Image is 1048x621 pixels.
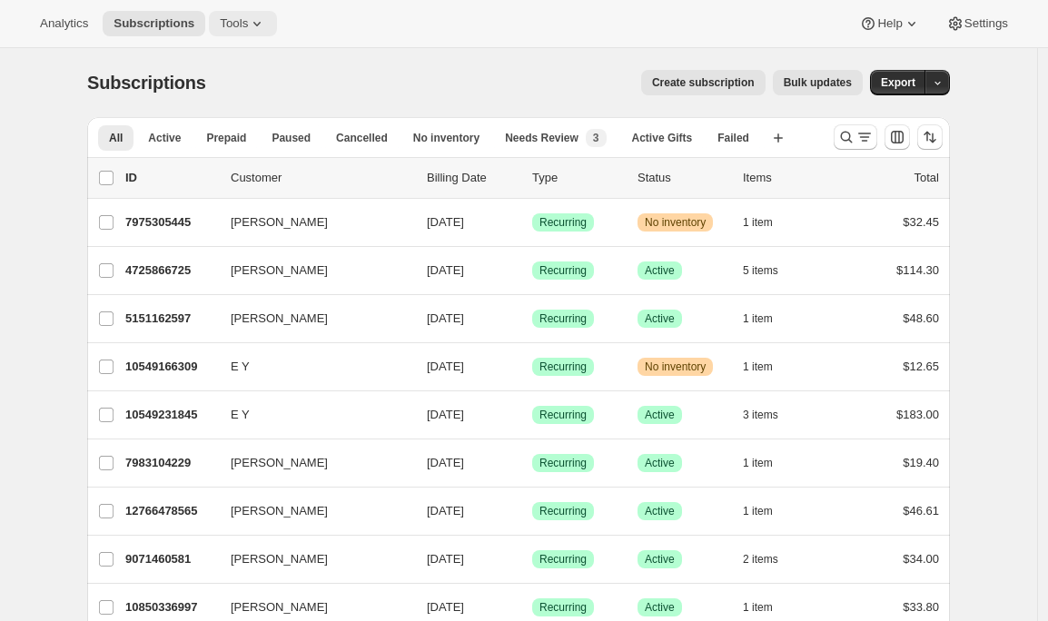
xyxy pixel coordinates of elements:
div: 10850336997[PERSON_NAME][DATE]SuccessRecurringSuccessActive1 item$33.80 [125,595,939,620]
p: 10549166309 [125,358,216,376]
div: 4725866725[PERSON_NAME][DATE]SuccessRecurringSuccessActive5 items$114.30 [125,258,939,283]
span: Settings [964,16,1008,31]
p: Total [915,169,939,187]
span: Failed [717,131,749,145]
span: 1 item [743,311,773,326]
span: [PERSON_NAME] [231,598,328,616]
button: [PERSON_NAME] [220,545,401,574]
span: Active [645,311,675,326]
span: Subscriptions [87,73,206,93]
button: [PERSON_NAME] [220,208,401,237]
span: Subscriptions [114,16,194,31]
span: [DATE] [427,600,464,614]
button: [PERSON_NAME] [220,497,401,526]
span: [DATE] [427,311,464,325]
button: Customize table column order and visibility [885,124,910,150]
p: Billing Date [427,169,518,187]
button: 1 item [743,498,793,524]
span: Recurring [539,311,587,326]
span: Prepaid [206,131,246,145]
button: Search and filter results [834,124,877,150]
button: 1 item [743,450,793,476]
button: [PERSON_NAME] [220,448,401,478]
button: Help [848,11,931,36]
span: $32.45 [903,215,939,229]
button: [PERSON_NAME] [220,256,401,285]
span: Active [645,263,675,278]
p: 10850336997 [125,598,216,616]
p: 5151162597 [125,310,216,328]
p: 7983104229 [125,454,216,472]
button: Subscriptions [103,11,205,36]
button: Analytics [29,11,99,36]
p: 7975305445 [125,213,216,232]
div: 10549166309E Y[DATE]SuccessRecurringWarningNo inventory1 item$12.65 [125,354,939,379]
span: Active [148,131,181,145]
span: Active [645,552,675,567]
span: Needs Review [505,131,578,145]
span: 5 items [743,263,778,278]
span: Paused [272,131,311,145]
div: 5151162597[PERSON_NAME][DATE]SuccessRecurringSuccessActive1 item$48.60 [125,306,939,331]
span: All [109,131,123,145]
span: Recurring [539,215,587,230]
div: Type [532,169,623,187]
button: Tools [209,11,277,36]
span: $48.60 [903,311,939,325]
div: 12766478565[PERSON_NAME][DATE]SuccessRecurringSuccessActive1 item$46.61 [125,498,939,524]
div: 9071460581[PERSON_NAME][DATE]SuccessRecurringSuccessActive2 items$34.00 [125,547,939,572]
span: 2 items [743,552,778,567]
div: 10549231845E Y[DATE]SuccessRecurringSuccessActive3 items$183.00 [125,402,939,428]
span: 3 items [743,408,778,422]
span: Recurring [539,504,587,518]
span: $183.00 [896,408,939,421]
p: 4725866725 [125,261,216,280]
button: Sort the results [917,124,943,150]
button: 3 items [743,402,798,428]
span: Active Gifts [632,131,693,145]
button: Create subscription [641,70,766,95]
span: Cancelled [336,131,388,145]
span: Bulk updates [784,75,852,90]
span: No inventory [413,131,480,145]
span: Recurring [539,600,587,615]
span: [DATE] [427,504,464,517]
button: E Y [220,400,401,429]
span: $114.30 [896,263,939,277]
span: Create subscription [652,75,755,90]
span: Recurring [539,456,587,470]
span: Recurring [539,263,587,278]
p: 12766478565 [125,502,216,520]
div: 7983104229[PERSON_NAME][DATE]SuccessRecurringSuccessActive1 item$19.40 [125,450,939,476]
span: [DATE] [427,408,464,421]
button: 5 items [743,258,798,283]
span: [DATE] [427,360,464,373]
span: 1 item [743,456,773,470]
span: Recurring [539,360,587,374]
button: Settings [935,11,1019,36]
span: [DATE] [427,552,464,566]
p: 9071460581 [125,550,216,568]
span: Export [881,75,915,90]
span: Tools [220,16,248,31]
span: Active [645,456,675,470]
span: [DATE] [427,263,464,277]
span: [PERSON_NAME] [231,213,328,232]
span: E Y [231,358,250,376]
span: No inventory [645,215,706,230]
p: 10549231845 [125,406,216,424]
span: Analytics [40,16,88,31]
span: Help [877,16,902,31]
span: Recurring [539,408,587,422]
span: 1 item [743,215,773,230]
div: Items [743,169,834,187]
p: Customer [231,169,412,187]
span: $33.80 [903,600,939,614]
button: 1 item [743,306,793,331]
span: [PERSON_NAME] [231,261,328,280]
span: $34.00 [903,552,939,566]
button: Bulk updates [773,70,863,95]
span: [DATE] [427,456,464,469]
span: 3 [593,131,599,145]
button: [PERSON_NAME] [220,304,401,333]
